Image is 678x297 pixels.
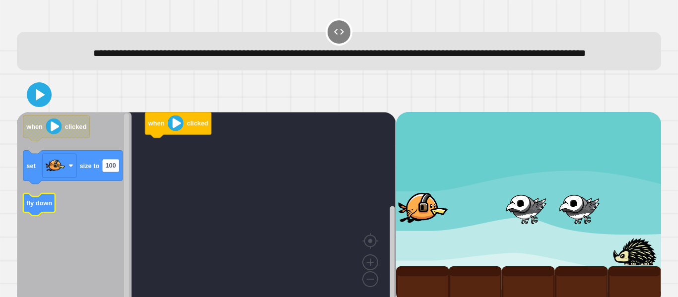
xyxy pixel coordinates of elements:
[80,162,100,170] text: size to
[106,162,116,170] text: 100
[65,123,86,130] text: clicked
[26,123,43,130] text: when
[26,199,52,207] text: fly down
[148,119,165,127] text: when
[187,119,208,127] text: clicked
[26,162,36,170] text: set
